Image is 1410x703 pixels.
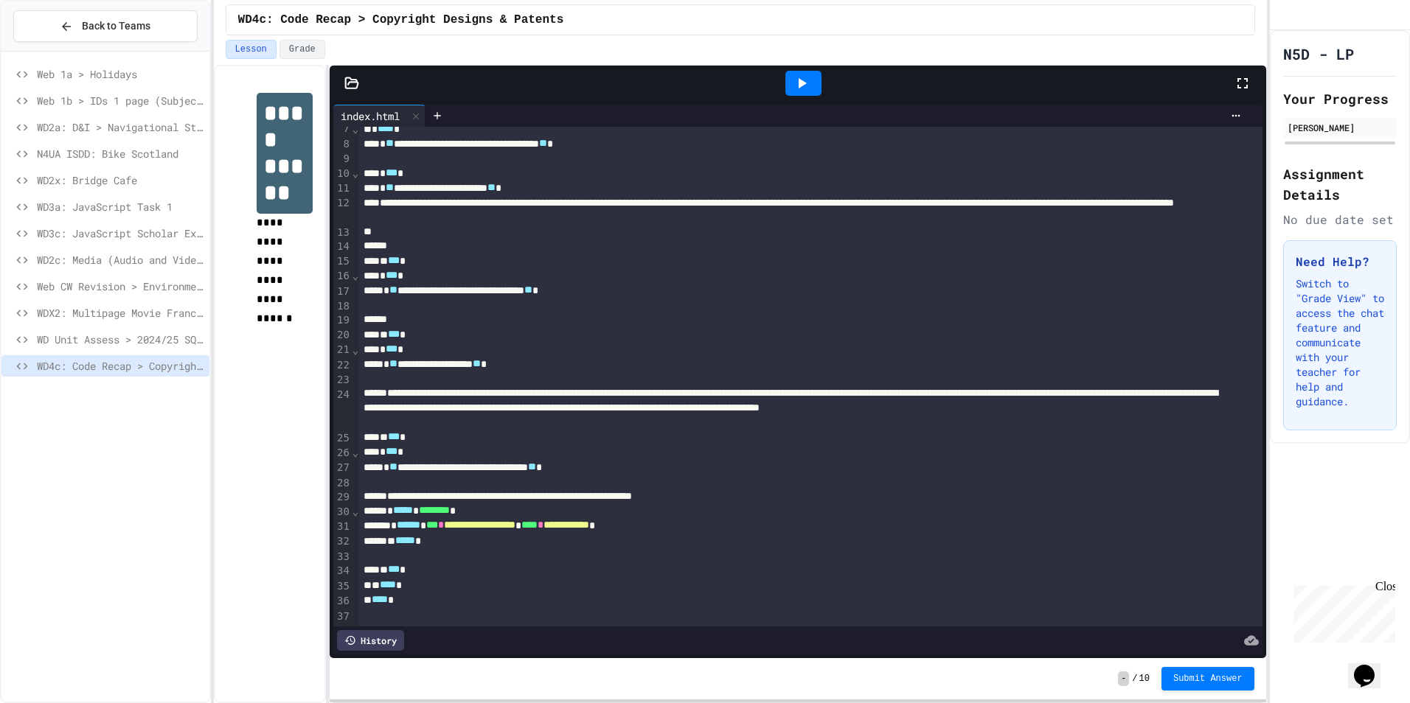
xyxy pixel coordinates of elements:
[333,152,352,167] div: 9
[333,431,352,446] div: 25
[352,123,359,135] span: Fold line
[333,534,352,549] div: 32
[333,181,352,196] div: 11
[333,388,352,431] div: 24
[1283,88,1397,109] h2: Your Progress
[333,254,352,269] div: 15
[333,520,352,534] div: 31
[333,196,352,225] div: 12
[333,579,352,594] div: 35
[333,505,352,520] div: 30
[333,446,352,461] div: 26
[1132,673,1137,685] span: /
[352,270,359,281] span: Fold line
[1288,121,1392,134] div: [PERSON_NAME]
[333,490,352,505] div: 29
[333,105,426,127] div: index.html
[333,373,352,388] div: 23
[333,358,352,373] div: 22
[333,594,352,609] div: 36
[333,609,352,624] div: 37
[1173,673,1243,685] span: Submit Answer
[37,119,204,135] span: WD2a: D&I > Navigational Structure & Wireframes
[1348,644,1395,688] iframe: chat widget
[1161,667,1254,690] button: Submit Answer
[333,137,352,152] div: 8
[37,93,204,108] span: Web 1b > IDs 1 page (Subjects)
[37,172,204,188] span: WD2x: Bridge Cafe
[1283,211,1397,228] div: No due date set
[333,284,352,299] div: 17
[6,6,102,94] div: Chat with us now!Close
[352,447,359,458] span: Fold line
[1288,580,1395,643] iframe: chat widget
[333,108,407,124] div: index.html
[37,332,204,347] span: WD Unit Assess > 2024/25 SQA Assignment
[333,564,352,578] div: 34
[333,239,352,254] div: 14
[279,40,325,59] button: Grade
[1296,276,1384,409] p: Switch to "Grade View" to access the chat feature and communicate with your teacher for help and ...
[333,299,352,314] div: 18
[37,305,204,321] span: WDX2: Multipage Movie Franchise
[238,11,592,29] span: WD4c: Code Recap > Copyright Designs & Patents Act
[333,167,352,181] div: 10
[37,279,204,294] span: Web CW Revision > Environmental Impact
[333,225,352,240] div: 13
[226,40,277,59] button: Lesson
[333,343,352,357] div: 21
[37,66,204,82] span: Web 1a > Holidays
[1139,673,1150,685] span: 10
[333,476,352,491] div: 28
[1283,164,1397,205] h2: Assignment Details
[1296,253,1384,270] h3: Need Help?
[333,313,352,328] div: 19
[333,550,352,564] div: 33
[337,630,404,651] div: History
[1118,671,1129,686] span: -
[352,506,359,517] span: Fold line
[333,461,352,475] div: 27
[333,328,352,343] div: 20
[352,344,359,356] span: Fold line
[333,122,352,136] div: 7
[37,199,204,214] span: WD3a: JavaScript Task 1
[1283,43,1354,64] h1: N5D - LP
[333,269,352,284] div: 16
[37,225,204,241] span: WD3c: JavaScript Scholar Example
[13,10,198,42] button: Back to Teams
[37,252,204,267] span: WD2c: Media (Audio and Video)
[82,18,150,34] span: Back to Teams
[352,167,359,179] span: Fold line
[37,146,204,161] span: N4UA ISDD: Bike Scotland
[37,358,204,374] span: WD4c: Code Recap > Copyright Designs & Patents Act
